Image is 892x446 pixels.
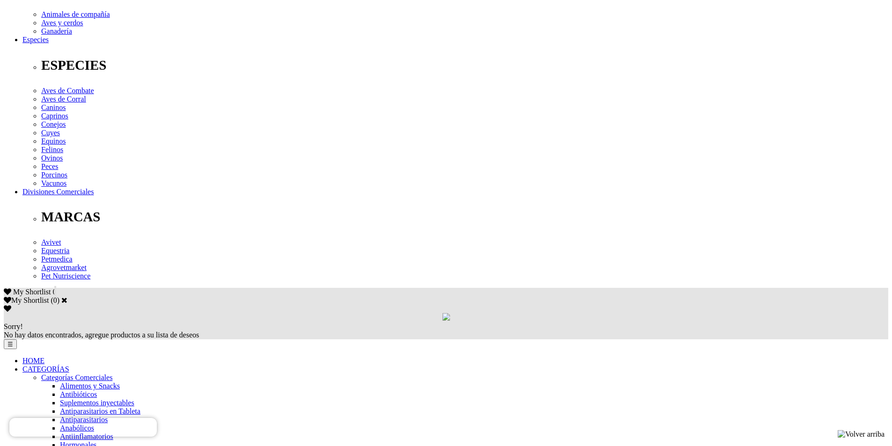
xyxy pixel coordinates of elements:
[41,146,63,154] a: Felinos
[60,407,140,415] a: Antiparasitarios en Tableta
[41,10,110,18] a: Animales de compañía
[41,120,66,128] a: Conejos
[60,390,97,398] a: Antibióticos
[60,399,134,407] a: Suplementos inyectables
[4,296,49,304] label: My Shortlist
[41,238,61,246] a: Avivet
[53,296,57,304] label: 0
[41,112,68,120] a: Caprinos
[60,382,120,390] a: Alimentos y Snacks
[4,322,23,330] span: Sorry!
[838,430,885,439] img: Volver arriba
[41,255,73,263] a: Petmedica
[4,339,17,349] button: ☰
[41,27,72,35] a: Ganadería
[22,188,94,196] a: Divisiones Comerciales
[41,272,90,280] a: Pet Nutriscience
[41,95,86,103] a: Aves de Corral
[60,416,108,424] a: Antiparasitarios
[13,288,51,296] span: My Shortlist
[41,247,69,255] a: Equestria
[4,322,888,339] div: No hay datos encontrados, agregue productos a su lista de deseos
[51,296,59,304] span: ( )
[22,357,44,365] a: HOME
[22,365,69,373] a: CATEGORÍAS
[41,373,112,381] a: Categorías Comerciales
[52,288,56,296] span: 0
[442,313,450,321] img: loading.gif
[41,137,66,145] a: Equinos
[41,129,60,137] a: Cuyes
[9,418,157,437] iframe: Brevo live chat
[41,162,58,170] a: Peces
[22,36,49,44] a: Especies
[41,58,888,73] p: ESPECIES
[41,19,83,27] a: Aves y cerdos
[41,171,67,179] a: Porcinos
[41,87,94,95] a: Aves de Combate
[41,209,888,225] p: MARCAS
[41,154,63,162] a: Ovinos
[41,179,66,187] a: Vacunos
[41,263,87,271] a: Agrovetmarket
[61,296,67,304] a: Cerrar
[41,103,66,111] a: Caninos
